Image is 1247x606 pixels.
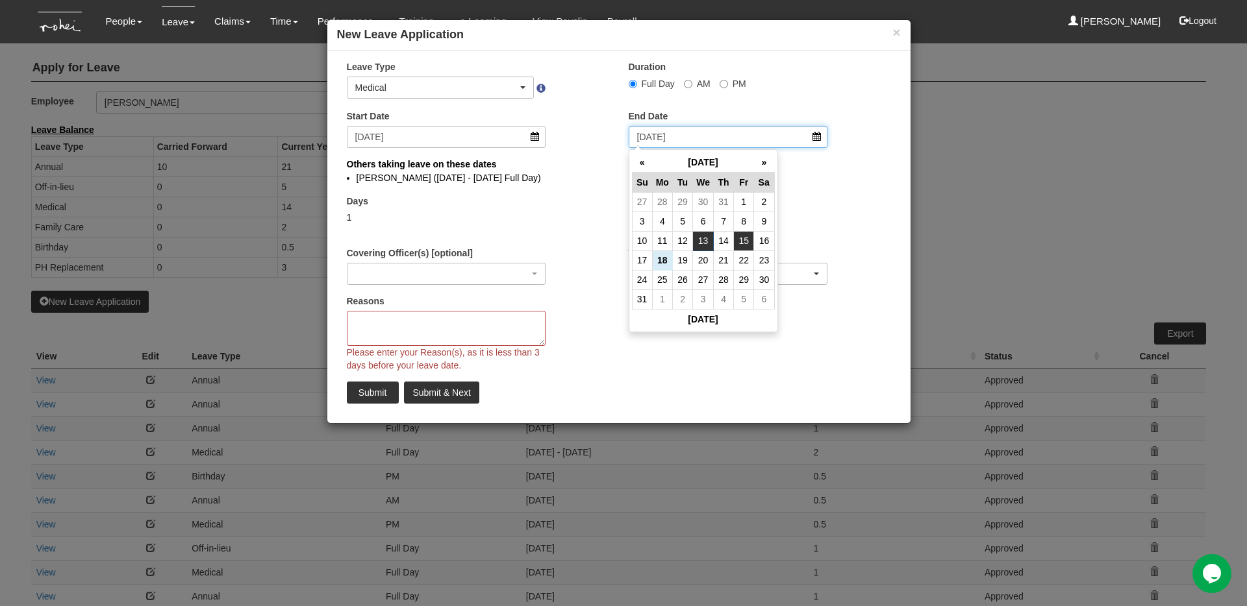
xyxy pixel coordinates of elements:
[404,382,479,404] input: Submit & Next
[714,289,734,309] td: 4
[714,231,734,250] td: 14
[714,270,734,289] td: 28
[734,192,754,212] td: 1
[714,172,734,192] th: Th
[347,60,396,73] label: Leave Type
[673,172,693,192] th: Tu
[673,192,693,212] td: 29
[693,192,714,212] td: 30
[754,270,774,289] td: 30
[652,212,672,231] td: 4
[642,79,675,89] span: Full Day
[347,159,497,169] b: Others taking leave on these dates
[632,309,774,329] th: [DATE]
[652,270,672,289] td: 25
[734,172,754,192] th: Fr
[347,247,473,260] label: Covering Officer(s) [optional]
[734,250,754,270] td: 22
[673,250,693,270] td: 19
[734,270,754,289] td: 29
[673,270,693,289] td: 26
[754,231,774,250] td: 16
[733,79,746,89] span: PM
[357,171,881,184] li: [PERSON_NAME] ([DATE] - [DATE] Full Day)
[673,289,693,309] td: 2
[629,60,666,73] label: Duration
[632,270,652,289] td: 24
[632,152,652,173] th: «
[714,192,734,212] td: 31
[632,172,652,192] th: Su
[734,212,754,231] td: 8
[347,126,546,148] input: d/m/yyyy
[652,152,754,173] th: [DATE]
[652,192,672,212] td: 28
[652,289,672,309] td: 1
[629,126,828,148] input: d/m/yyyy
[714,250,734,270] td: 21
[652,250,672,270] td: 18
[652,231,672,250] td: 11
[714,212,734,231] td: 7
[629,110,668,123] label: End Date
[673,212,693,231] td: 5
[673,231,693,250] td: 12
[734,289,754,309] td: 5
[632,231,652,250] td: 10
[347,211,546,224] div: 1
[754,152,774,173] th: »
[754,192,774,212] td: 2
[693,250,714,270] td: 20
[337,28,464,41] b: New Leave Application
[754,289,774,309] td: 6
[754,250,774,270] td: 23
[697,79,711,89] span: AM
[632,289,652,309] td: 31
[693,289,714,309] td: 3
[355,81,518,94] div: Medical
[693,212,714,231] td: 6
[347,77,535,99] button: Medical
[734,231,754,250] td: 15
[693,231,714,250] td: 13
[632,192,652,212] td: 27
[632,250,652,270] td: 17
[754,212,774,231] td: 9
[347,110,390,123] label: Start Date
[632,212,652,231] td: 3
[693,172,714,192] th: We
[347,382,399,404] input: Submit
[1192,554,1234,593] iframe: chat widget
[347,295,384,308] label: Reasons
[754,172,774,192] th: Sa
[347,347,540,370] span: Please enter your Reason(s), as it is less than 3 days before your leave date.
[892,25,900,39] button: ×
[693,270,714,289] td: 27
[652,172,672,192] th: Mo
[347,195,368,208] label: Days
